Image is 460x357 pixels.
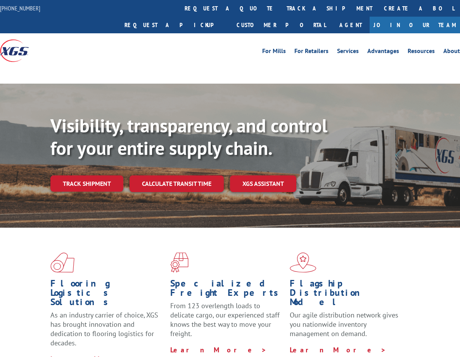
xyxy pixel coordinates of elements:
[50,311,158,347] span: As an industry carrier of choice, XGS has brought innovation and dedication to flooring logistics...
[130,175,224,192] a: Calculate transit time
[119,17,231,33] a: Request a pickup
[50,279,164,311] h1: Flooring Logistics Solutions
[50,113,327,160] b: Visibility, transparency, and control for your entire supply chain.
[290,252,316,273] img: xgs-icon-flagship-distribution-model-red
[290,279,404,311] h1: Flagship Distribution Model
[170,252,188,273] img: xgs-icon-focused-on-flooring-red
[443,48,460,57] a: About
[290,311,398,338] span: Our agile distribution network gives you nationwide inventory management on demand.
[50,252,74,273] img: xgs-icon-total-supply-chain-intelligence-red
[262,48,286,57] a: For Mills
[170,301,284,345] p: From 123 overlength loads to delicate cargo, our experienced staff knows the best way to move you...
[290,345,386,354] a: Learn More >
[231,17,332,33] a: Customer Portal
[408,48,435,57] a: Resources
[337,48,359,57] a: Services
[332,17,370,33] a: Agent
[294,48,329,57] a: For Retailers
[367,48,399,57] a: Advantages
[170,345,267,354] a: Learn More >
[370,17,460,33] a: Join Our Team
[170,279,284,301] h1: Specialized Freight Experts
[230,175,296,192] a: XGS ASSISTANT
[50,175,123,192] a: Track shipment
